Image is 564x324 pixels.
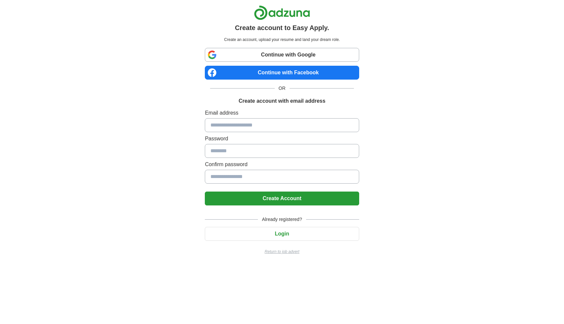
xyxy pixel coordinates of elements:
[206,37,358,43] p: Create an account, upload your resume and land your dream role.
[205,231,359,236] a: Login
[275,85,290,92] span: OR
[205,161,359,168] label: Confirm password
[205,192,359,205] button: Create Account
[205,109,359,117] label: Email address
[205,66,359,80] a: Continue with Facebook
[254,5,310,20] img: Adzuna logo
[258,216,306,223] span: Already registered?
[205,135,359,143] label: Password
[205,227,359,241] button: Login
[235,23,329,33] h1: Create account to Easy Apply.
[205,249,359,255] a: Return to job advert
[238,97,325,105] h1: Create account with email address
[205,48,359,62] a: Continue with Google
